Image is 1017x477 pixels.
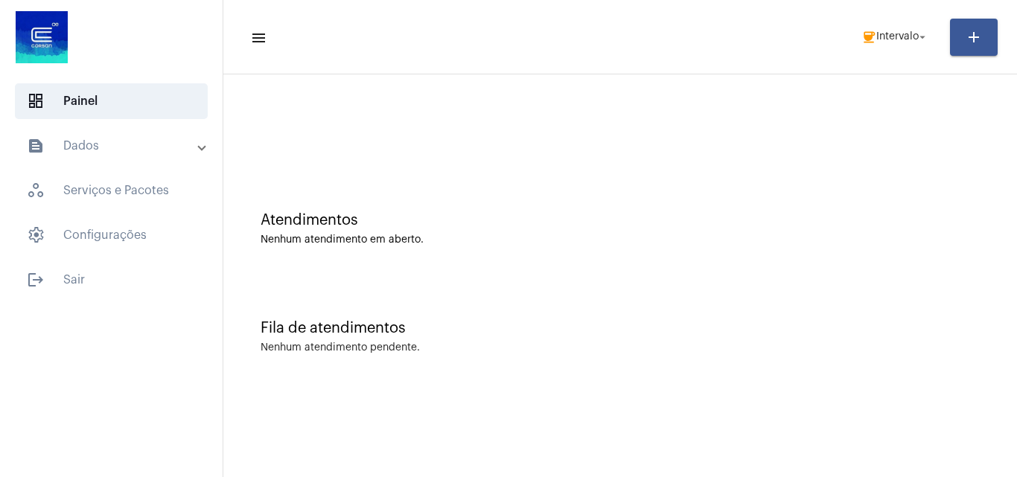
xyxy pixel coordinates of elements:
mat-icon: sidenav icon [250,29,265,47]
span: sidenav icon [27,92,45,110]
button: Intervalo [852,22,938,52]
div: Atendimentos [261,212,980,228]
span: sidenav icon [27,226,45,244]
img: d4669ae0-8c07-2337-4f67-34b0df7f5ae4.jpeg [12,7,71,67]
span: Intervalo [876,32,919,42]
mat-icon: arrow_drop_down [916,31,929,44]
mat-icon: coffee [861,30,876,45]
span: Configurações [15,217,208,253]
mat-expansion-panel-header: sidenav iconDados [9,128,223,164]
div: Fila de atendimentos [261,320,980,336]
div: Nenhum atendimento em aberto. [261,234,980,246]
mat-icon: sidenav icon [27,137,45,155]
mat-panel-title: Dados [27,137,199,155]
span: Painel [15,83,208,119]
div: Nenhum atendimento pendente. [261,342,420,353]
mat-icon: add [965,28,983,46]
span: sidenav icon [27,182,45,199]
mat-icon: sidenav icon [27,271,45,289]
span: Serviços e Pacotes [15,173,208,208]
span: Sair [15,262,208,298]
